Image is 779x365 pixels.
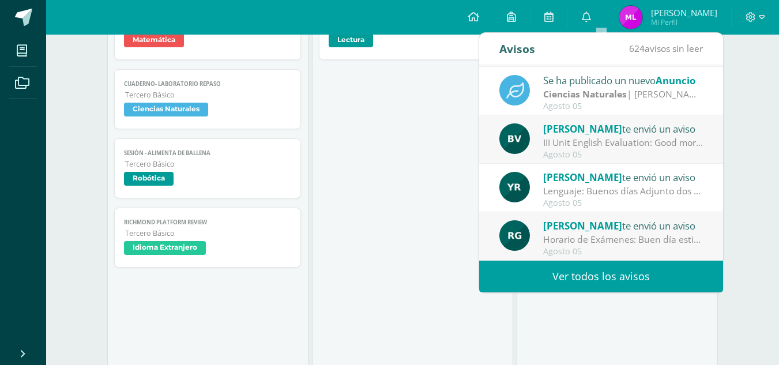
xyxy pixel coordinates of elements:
a: Richmond Platform ReviewTercero BásicoIdioma Extranjero [114,208,302,268]
div: Lenguaje: Buenos días Adjunto dos enlaces para trabajar en clase de Lenguaje. En clase se darán l... [543,185,703,198]
span: 624 [629,42,645,55]
span: Cuaderno- laboratorio repaso [124,80,292,88]
span: Tercero Básico [125,90,292,100]
div: te envió un aviso [543,121,703,136]
span: Sesión - alimenta de ballena [124,149,292,157]
div: | [PERSON_NAME] [543,88,703,101]
span: Ciencias Naturales [124,103,208,116]
div: Agosto 05 [543,150,703,160]
span: Lectura [329,33,373,47]
div: Agosto 05 [543,247,703,257]
div: te envió un aviso [543,218,703,233]
div: Horario de Exámenes: Buen día estimados estudiantes, espero que se encuentren bien. Les informo q... [543,233,703,246]
span: Idioma Extranjero [124,241,206,255]
span: [PERSON_NAME] [651,7,717,18]
a: Cuaderno- laboratorio repasoTercero BásicoCiencias Naturales [114,69,302,129]
div: Agosto 05 [543,101,703,111]
span: [PERSON_NAME] [543,171,622,184]
span: Mi Perfil [651,17,717,27]
span: Tercero Básico [125,228,292,238]
img: 07bdc07b5f7a5bb3996481c5c7550e72.png [499,123,530,154]
img: 1a57c1efd1c5250435082d12d4aebb15.png [619,6,642,29]
div: III Unit English Evaluation: Good morning Students, I hope you're doing well. I would like to inf... [543,136,703,149]
div: Agosto 05 [543,198,703,208]
div: Se ha publicado un nuevo [543,73,703,88]
span: [PERSON_NAME] [543,219,622,232]
span: Tercero Básico [125,159,292,169]
span: Anuncio [656,74,695,87]
img: 765d7ba1372dfe42393184f37ff644ec.png [499,172,530,202]
span: Richmond Platform Review [124,219,292,226]
span: [PERSON_NAME] [543,122,622,136]
div: te envió un aviso [543,170,703,185]
div: Avisos [499,33,535,65]
span: avisos sin leer [629,42,703,55]
a: Sesión - alimenta de ballenaTercero BásicoRobótica [114,138,302,198]
a: Ver todos los avisos [479,261,723,292]
img: 24ef3269677dd7dd963c57b86ff4a022.png [499,220,530,251]
strong: Ciencias Naturales [543,88,627,100]
span: Robótica [124,172,174,186]
span: Matemática [124,33,184,47]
